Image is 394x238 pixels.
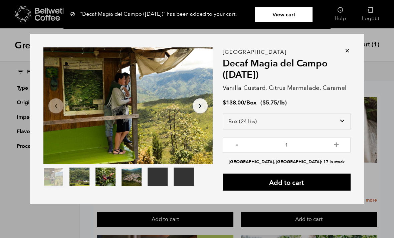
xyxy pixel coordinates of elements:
[223,99,244,106] bdi: 138.00
[223,174,351,191] button: Add to cart
[262,99,277,106] bdi: 5.75
[244,99,246,106] span: /
[223,159,351,165] li: [GEOGRAPHIC_DATA], [GEOGRAPHIC_DATA]: 17 in stock
[332,141,341,148] button: +
[223,99,226,106] span: $
[233,141,241,148] button: -
[223,83,351,92] p: Vanilla Custard, Citrus Marmalade, Caramel
[223,58,351,80] h2: Decaf Magia del Campo ([DATE])
[148,168,168,186] video: Your browser does not support the video tag.
[246,99,256,106] span: Box
[262,99,266,106] span: $
[260,99,287,106] span: ( )
[277,99,285,106] span: /lb
[174,168,194,186] video: Your browser does not support the video tag.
